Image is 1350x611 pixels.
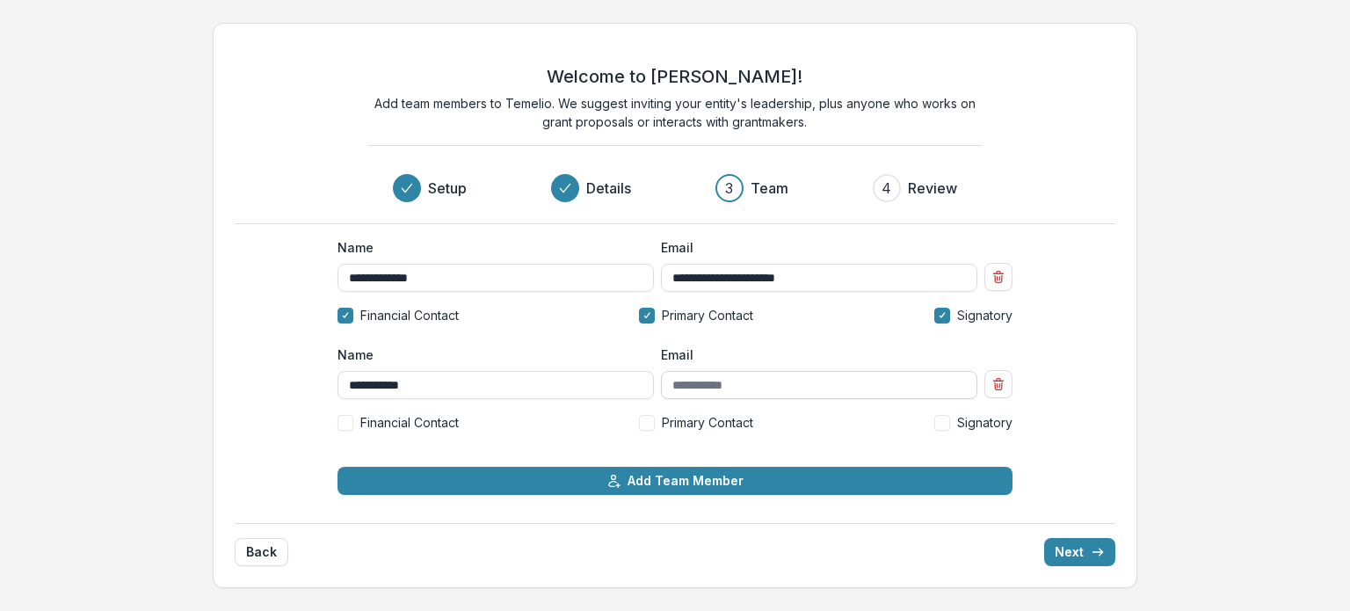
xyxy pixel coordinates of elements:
span: Signatory [957,413,1012,432]
button: Remove team member [984,370,1012,398]
span: Primary Contact [662,413,753,432]
span: Primary Contact [662,306,753,324]
span: Financial Contact [360,306,459,324]
label: Email [661,238,967,257]
span: Financial Contact [360,413,459,432]
h2: Welcome to [PERSON_NAME]! [547,66,802,87]
button: Next [1044,538,1115,566]
label: Email [661,346,967,364]
h3: Details [586,178,631,199]
h3: Team [751,178,788,199]
h3: Review [908,178,957,199]
p: Add team members to Temelio. We suggest inviting your entity's leadership, plus anyone who works ... [367,94,983,131]
div: Progress [393,174,957,202]
div: 4 [882,178,891,199]
button: Remove team member [984,263,1012,291]
div: 3 [725,178,733,199]
button: Add Team Member [337,467,1012,495]
span: Signatory [957,306,1012,324]
button: Back [235,538,288,566]
label: Name [337,238,643,257]
h3: Setup [428,178,467,199]
label: Name [337,346,643,364]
